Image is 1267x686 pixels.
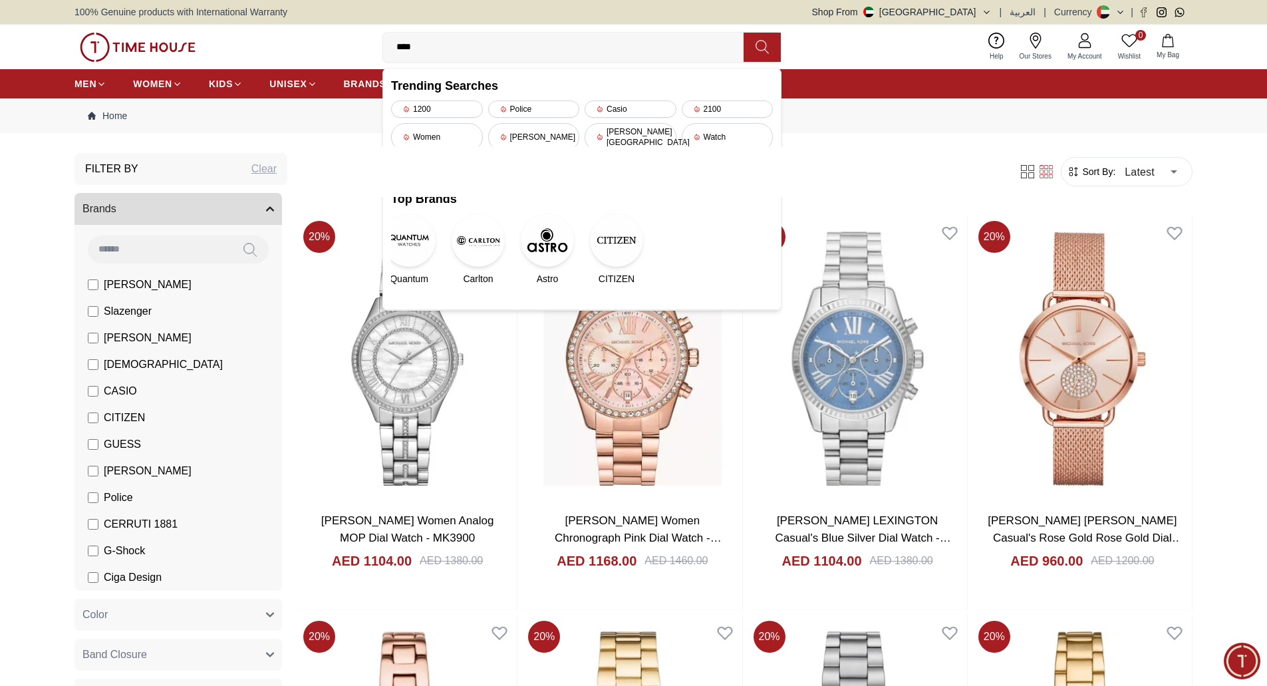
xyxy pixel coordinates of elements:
input: [PERSON_NAME] [88,279,98,290]
span: MEN [74,77,96,90]
span: KIDS [209,77,233,90]
div: Casio [585,100,676,118]
h4: AED 960.00 [1010,552,1083,570]
h4: AED 1104.00 [781,552,861,570]
button: العربية [1010,5,1036,19]
a: 0Wishlist [1110,30,1149,64]
a: [PERSON_NAME] Women Chronograph Pink Dial Watch - MK7242 [555,514,722,561]
span: Help [984,51,1009,61]
span: 20 % [528,621,560,653]
div: Clear [251,161,277,177]
img: MICHAEL KORS LEXINGTON Casual's Blue Silver Dial Watch - MK7215 [748,216,967,502]
img: Quantum [382,214,436,267]
div: Latest [1115,153,1187,190]
span: CITIZEN [104,410,145,426]
span: | [1131,5,1133,19]
img: MICHAEL KORS PORTIA Casual's Rose Gold Rose Gold Dial Watch - MK3845 [973,216,1192,502]
span: 20 % [303,221,335,253]
a: Our Stores [1012,30,1059,64]
span: Quantum [390,272,428,285]
span: Brands [82,201,116,217]
input: Slazenger [88,306,98,317]
input: Police [88,492,98,503]
input: Ciga Design [88,572,98,583]
a: [PERSON_NAME] Women Analog MOP Dial Watch - MK3900 [321,514,494,544]
div: AED 1200.00 [1091,553,1154,569]
h2: Trending Searches [391,77,773,95]
div: Police [488,100,580,118]
span: WOMEN [133,77,172,90]
span: CASIO [104,383,137,399]
a: UNISEX [269,72,317,96]
span: 100% Genuine products with International Warranty [74,5,287,19]
a: CarltonCarlton [460,214,496,285]
h4: AED 1168.00 [557,552,636,570]
span: | [1044,5,1046,19]
img: MICHAEL KORS Women Chronograph Pink Dial Watch - MK7242 [523,216,742,502]
span: My Account [1062,51,1107,61]
img: ... [80,33,196,62]
div: Chat Widget [1224,643,1260,679]
div: Watch [682,123,774,151]
input: [DEMOGRAPHIC_DATA] [88,359,98,370]
input: CITIZEN [88,413,98,423]
span: 20 % [303,621,335,653]
div: Currency [1054,5,1097,19]
span: Color [82,607,108,623]
span: Band Closure [82,647,147,663]
div: AED 1380.00 [870,553,933,569]
span: [PERSON_NAME] [104,330,192,346]
button: Brands [74,193,282,225]
a: QuantumQuantum [391,214,427,285]
a: Instagram [1157,7,1167,17]
a: [PERSON_NAME] LEXINGTON Casual's Blue Silver Dial Watch - MK7215 [775,514,950,561]
button: Shop From[GEOGRAPHIC_DATA] [812,5,992,19]
a: Facebook [1139,7,1149,17]
h3: Filter By [85,161,138,177]
span: My Bag [1151,50,1185,60]
h2: Top Brands [391,190,773,208]
span: BRANDS [344,77,386,90]
a: WOMEN [133,72,182,96]
a: CITIZENCITIZEN [599,214,634,285]
span: | [1000,5,1002,19]
span: Ciga Design [104,570,162,586]
input: G-Shock [88,546,98,556]
img: United Arab Emirates [863,7,874,17]
button: My Bag [1149,31,1187,63]
span: Sort By: [1080,165,1116,178]
span: Our Stores [1014,51,1057,61]
input: [PERSON_NAME] [88,333,98,343]
button: Sort By: [1067,165,1116,178]
span: 20 % [754,621,785,653]
img: MICHAEL KORS Women Analog MOP Dial Watch - MK3900 [298,216,517,502]
nav: Breadcrumb [74,98,1193,133]
h4: AED 1104.00 [332,552,412,570]
button: Color [74,599,282,631]
span: UNISEX [269,77,307,90]
a: BRANDS [344,72,386,96]
div: 1200 [391,100,483,118]
input: GUESS [88,439,98,450]
span: 20 % [978,221,1010,253]
a: Whatsapp [1175,7,1185,17]
span: GUESS [104,436,141,452]
span: Slazenger [104,303,152,319]
div: [PERSON_NAME] [488,123,580,151]
span: Wishlist [1113,51,1146,61]
div: [PERSON_NAME][GEOGRAPHIC_DATA] [585,123,676,151]
span: Police [104,490,133,506]
a: KIDS [209,72,243,96]
img: Carlton [452,214,505,267]
a: AstroAstro [529,214,565,285]
a: [PERSON_NAME] [PERSON_NAME] Casual's Rose Gold Rose Gold Dial Watch - MK3845 [988,514,1183,561]
span: [PERSON_NAME] [104,463,192,479]
img: Astro [521,214,574,267]
div: AED 1460.00 [644,553,708,569]
img: CITIZEN [590,214,643,267]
